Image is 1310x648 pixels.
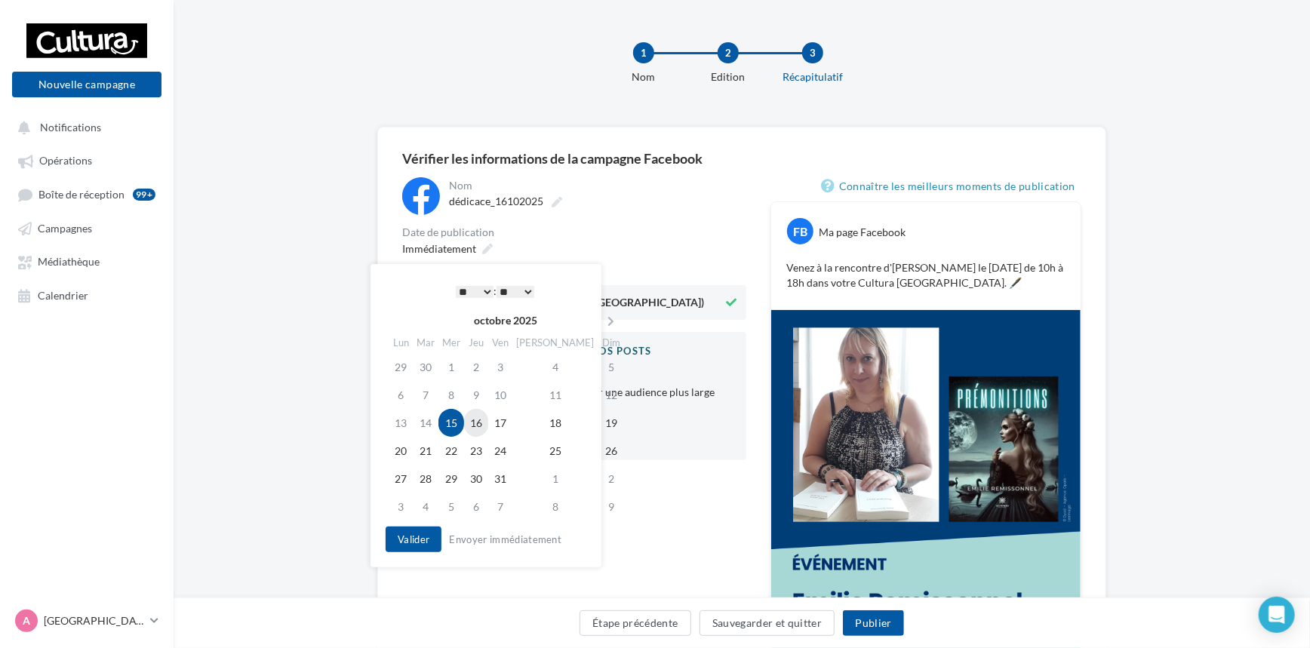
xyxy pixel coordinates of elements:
td: 5 [598,353,624,381]
a: Connaître les meilleurs moments de publication [821,177,1081,195]
td: 1 [512,465,598,493]
div: Récapitulatif [764,69,861,84]
div: Vérifier les informations de la campagne Facebook [402,152,1081,165]
a: Médiathèque [9,247,165,275]
span: Opérations [39,155,92,167]
span: A [23,613,30,628]
th: Jeu [464,332,488,354]
div: 3 [802,42,823,63]
button: Valider [386,527,441,552]
td: 28 [413,465,438,493]
td: 2 [464,353,488,381]
button: Envoyer immédiatement [443,530,567,548]
th: Lun [389,332,413,354]
td: 1 [438,353,464,381]
th: [PERSON_NAME] [512,332,598,354]
button: Notifications [9,113,158,140]
td: 6 [464,493,488,521]
div: : [419,280,571,303]
td: 19 [598,409,624,437]
th: Mer [438,332,464,354]
td: 21 [413,437,438,465]
td: 31 [488,465,512,493]
p: [GEOGRAPHIC_DATA] [44,613,144,628]
td: 18 [512,409,598,437]
td: 5 [438,493,464,521]
td: 9 [464,381,488,409]
div: Edition [680,69,776,84]
button: Étape précédente [580,610,691,636]
span: Médiathèque [38,256,100,269]
span: Campagnes [38,222,92,235]
td: 8 [438,381,464,409]
td: 6 [389,381,413,409]
th: Ven [488,332,512,354]
div: 1 [633,42,654,63]
a: Boîte de réception99+ [9,180,165,208]
td: 15 [438,409,464,437]
div: 99+ [133,189,155,201]
div: FB [787,218,813,244]
td: 10 [488,381,512,409]
td: 30 [413,353,438,381]
div: Nom [595,69,692,84]
span: Immédiatement [402,242,476,255]
button: Publier [843,610,903,636]
td: 11 [512,381,598,409]
td: 26 [598,437,624,465]
span: Boîte de réception [38,188,125,201]
a: Opérations [9,146,165,174]
td: 12 [598,381,624,409]
p: Venez à la rencontre d'[PERSON_NAME] le [DATE] de 10h à 18h dans votre Cultura [GEOGRAPHIC_DATA]. 🖋️ [786,260,1066,290]
td: 29 [438,465,464,493]
td: 16 [464,409,488,437]
td: 2 [598,465,624,493]
td: 23 [464,437,488,465]
div: Date de publication [402,227,746,238]
a: Campagnes [9,214,165,241]
td: 22 [438,437,464,465]
button: Nouvelle campagne [12,72,161,97]
th: Dim [598,332,624,354]
span: Notifications [40,121,101,134]
td: 24 [488,437,512,465]
div: Ma page Facebook [819,225,906,240]
span: dédicace_16102025 [449,195,543,207]
td: 3 [389,493,413,521]
td: 20 [389,437,413,465]
div: Open Intercom Messenger [1259,597,1295,633]
td: 4 [512,353,598,381]
td: 4 [413,493,438,521]
td: 3 [488,353,512,381]
th: Mar [413,332,438,354]
td: 14 [413,409,438,437]
td: 30 [464,465,488,493]
a: Calendrier [9,281,165,309]
div: Nom [449,180,743,191]
td: 7 [488,493,512,521]
td: 17 [488,409,512,437]
td: 9 [598,493,624,521]
td: 8 [512,493,598,521]
button: Sauvegarder et quitter [700,610,835,636]
td: 27 [389,465,413,493]
a: A [GEOGRAPHIC_DATA] [12,607,161,635]
td: 13 [389,409,413,437]
div: 2 [718,42,739,63]
th: octobre 2025 [413,309,598,332]
td: 25 [512,437,598,465]
td: 7 [413,381,438,409]
td: 29 [389,353,413,381]
span: Calendrier [38,289,88,302]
